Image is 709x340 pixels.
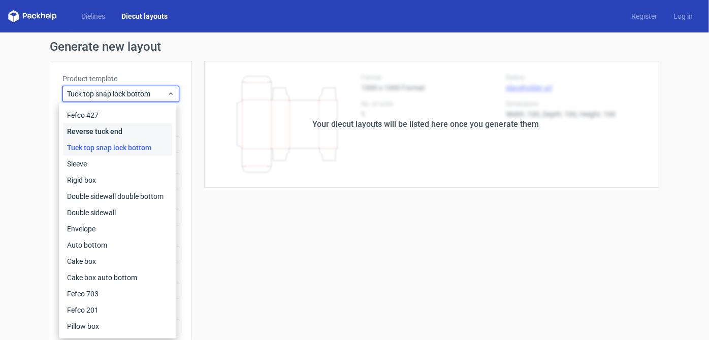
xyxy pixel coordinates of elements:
[665,11,701,21] a: Log in
[63,253,172,269] div: Cake box
[63,188,172,205] div: Double sidewall double bottom
[63,123,172,140] div: Reverse tuck end
[63,302,172,318] div: Fefco 201
[67,89,167,99] span: Tuck top snap lock bottom
[63,172,172,188] div: Rigid box
[312,118,539,130] div: Your diecut layouts will be listed here once you generate them
[623,11,665,21] a: Register
[113,11,176,21] a: Diecut layouts
[62,74,179,84] label: Product template
[63,318,172,334] div: Pillow box
[63,107,172,123] div: Fefco 427
[73,11,113,21] a: Dielines
[63,140,172,156] div: Tuck top snap lock bottom
[63,205,172,221] div: Double sidewall
[63,269,172,286] div: Cake box auto bottom
[63,237,172,253] div: Auto bottom
[50,41,659,53] h1: Generate new layout
[63,221,172,237] div: Envelope
[63,156,172,172] div: Sleeve
[63,286,172,302] div: Fefco 703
